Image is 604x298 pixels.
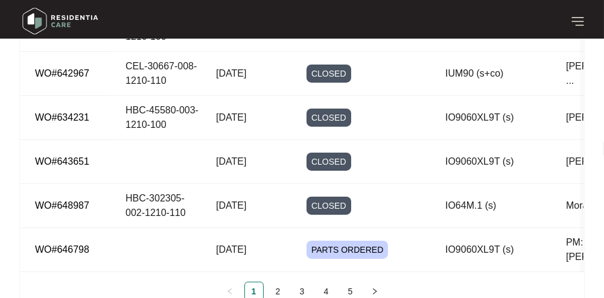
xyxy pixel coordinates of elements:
[431,184,552,228] td: IO64M.1 (s)
[307,65,351,83] span: CLOSED
[307,109,351,127] span: CLOSED
[111,52,202,96] td: CEL-30667-008-1210-110
[431,96,552,140] td: IO9060XL9T (s)
[307,241,388,259] span: PARTS ORDERED
[35,200,89,211] a: WO#648987
[111,96,202,140] td: HBC-45580-003-1210-100
[570,14,585,29] img: hamburger icon
[35,244,89,255] a: WO#646798
[431,52,552,96] td: IUM90 (s+co)
[35,112,89,122] a: WO#634231
[307,197,351,215] span: CLOSED
[111,184,202,228] td: HBC-302305-002-1210-110
[431,228,552,272] td: IO9060XL9T (s)
[35,156,89,166] a: WO#643651
[18,3,103,39] img: residentia care logo
[226,288,234,295] span: left
[307,153,351,171] span: CLOSED
[216,112,246,122] span: [DATE]
[216,68,246,78] span: [DATE]
[216,200,246,211] span: [DATE]
[216,156,246,166] span: [DATE]
[371,288,378,295] span: right
[216,244,246,255] span: [DATE]
[35,68,89,78] a: WO#642967
[431,140,552,184] td: IO9060XL9T (s)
